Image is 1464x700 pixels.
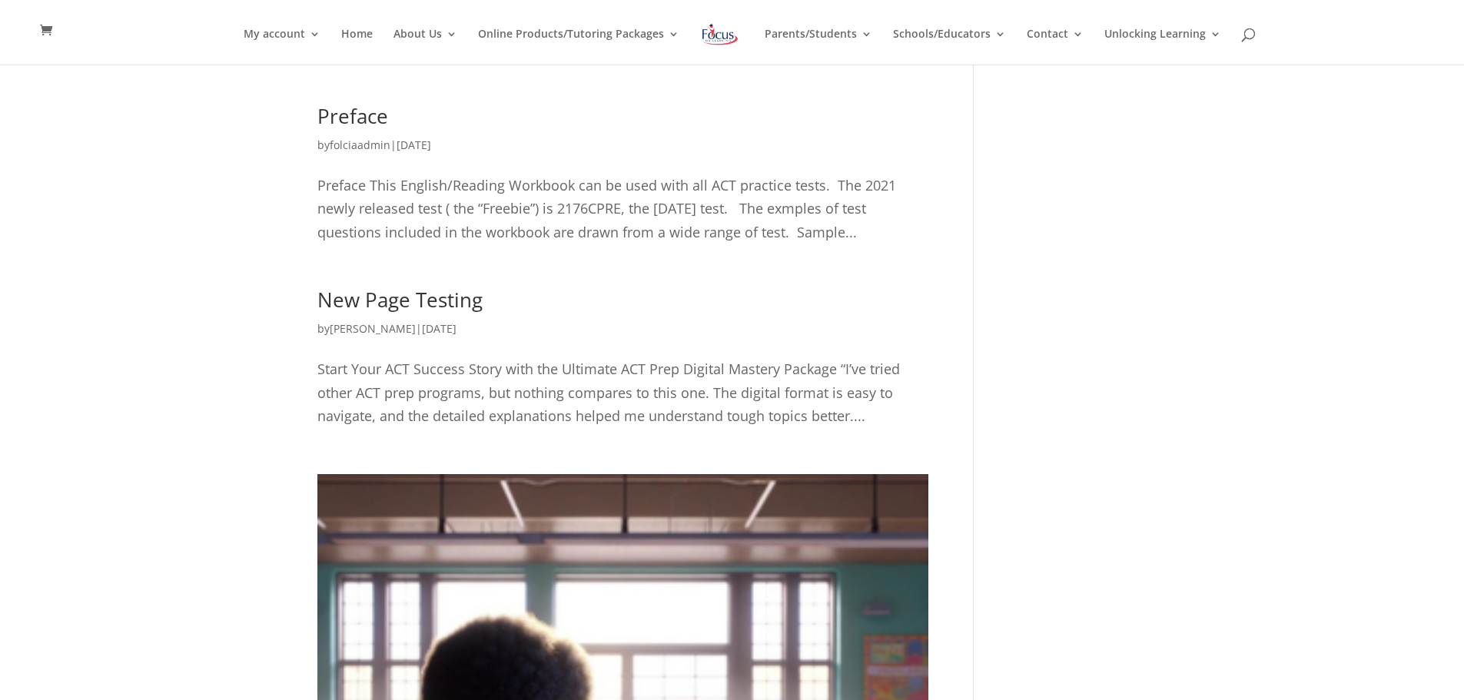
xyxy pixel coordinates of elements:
img: Focus on Learning [700,21,740,48]
a: Contact [1027,28,1084,65]
span: [DATE] [422,321,456,336]
a: About Us [393,28,457,65]
a: Parents/Students [765,28,872,65]
a: Unlocking Learning [1104,28,1221,65]
p: by | [317,317,928,353]
a: New Page Testing [317,286,483,314]
a: Preface [317,102,388,130]
span: [DATE] [397,138,431,152]
article: Start Your ACT Success Story with the Ultimate ACT Prep Digital Mastery Package “I’ve tried other... [317,290,928,427]
a: Online Products/Tutoring Packages [478,28,679,65]
a: Home [341,28,373,65]
a: folciaadmin [330,138,390,152]
article: Preface This English/Reading Workbook can be used with all ACT practice tests. The 2021 newly rel... [317,106,928,244]
a: [PERSON_NAME] [330,321,416,336]
p: by | [317,134,928,169]
a: Schools/Educators [893,28,1006,65]
a: My account [244,28,320,65]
